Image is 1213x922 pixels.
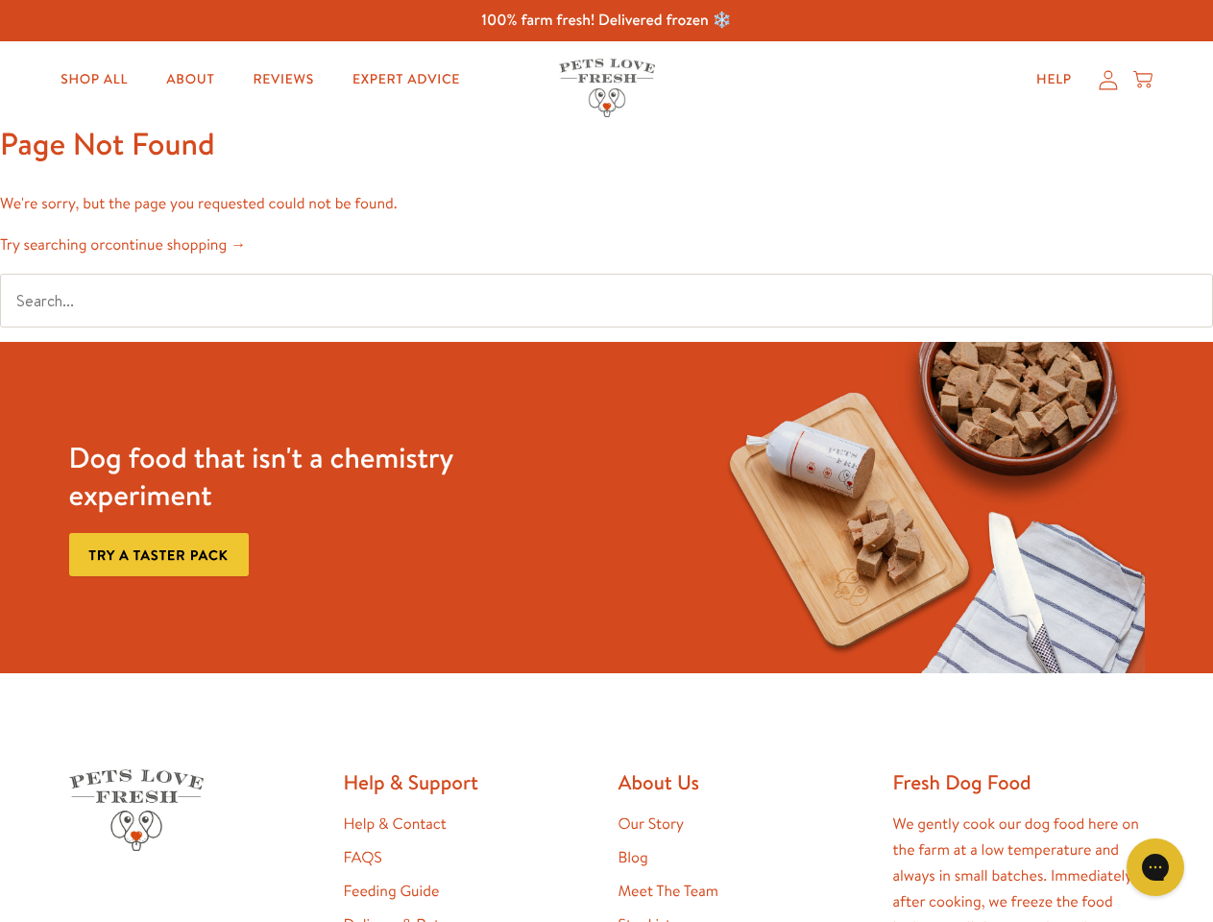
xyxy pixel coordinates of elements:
iframe: Gorgias live chat messenger [1117,832,1194,903]
a: Shop All [45,61,143,99]
a: Help [1021,61,1087,99]
a: continue shopping → [105,234,246,255]
a: FAQS [344,847,382,868]
a: Reviews [237,61,328,99]
h3: Dog food that isn't a chemistry experiment [69,439,508,514]
a: Blog [619,847,648,868]
h2: Fresh Dog Food [893,769,1145,795]
h2: About Us [619,769,870,795]
a: Our Story [619,813,685,835]
img: Fussy [705,342,1144,673]
a: Feeding Guide [344,881,440,902]
img: Pets Love Fresh [559,59,655,117]
a: About [151,61,230,99]
a: Try a taster pack [69,533,249,576]
a: Help & Contact [344,813,447,835]
a: Expert Advice [337,61,475,99]
a: Meet The Team [619,881,718,902]
h2: Help & Support [344,769,595,795]
img: Pets Love Fresh [69,769,204,851]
